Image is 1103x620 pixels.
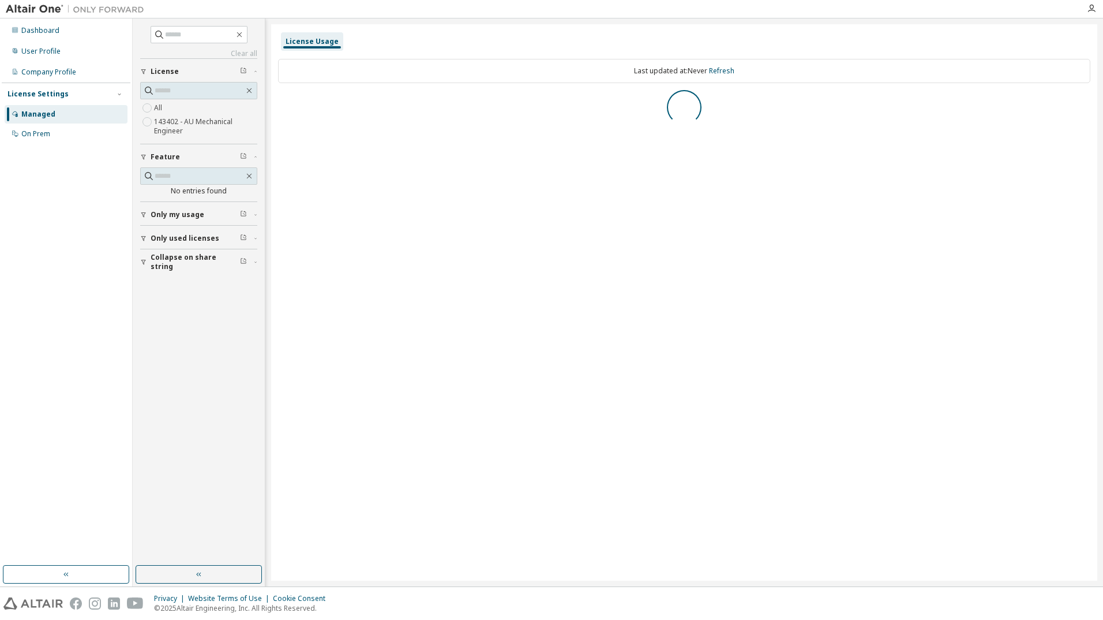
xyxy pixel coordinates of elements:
span: Clear filter [240,67,247,76]
button: Only my usage [140,202,257,227]
img: instagram.svg [89,597,101,610]
span: Collapse on share string [151,253,240,271]
span: Clear filter [240,257,247,267]
img: linkedin.svg [108,597,120,610]
p: © 2025 Altair Engineering, Inc. All Rights Reserved. [154,603,332,613]
span: Only used licenses [151,234,219,243]
label: All [154,101,164,115]
div: Privacy [154,594,188,603]
button: Only used licenses [140,226,257,251]
img: Altair One [6,3,150,15]
button: License [140,59,257,84]
img: youtube.svg [127,597,144,610]
span: Clear filter [240,210,247,219]
div: Company Profile [21,68,76,77]
button: Feature [140,144,257,170]
div: License Settings [7,89,69,99]
span: Clear filter [240,234,247,243]
div: Managed [21,110,55,119]
label: 143402 - AU Mechanical Engineer [154,115,257,138]
a: Refresh [709,66,734,76]
div: License Usage [286,37,339,46]
span: Feature [151,152,180,162]
a: Clear all [140,49,257,58]
div: On Prem [21,129,50,139]
div: No entries found [140,186,257,196]
div: Cookie Consent [273,594,332,603]
div: User Profile [21,47,61,56]
div: Dashboard [21,26,59,35]
span: License [151,67,179,76]
span: Clear filter [240,152,247,162]
div: Last updated at: Never [278,59,1090,83]
img: altair_logo.svg [3,597,63,610]
img: facebook.svg [70,597,82,610]
div: Website Terms of Use [188,594,273,603]
button: Collapse on share string [140,249,257,275]
span: Only my usage [151,210,204,219]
